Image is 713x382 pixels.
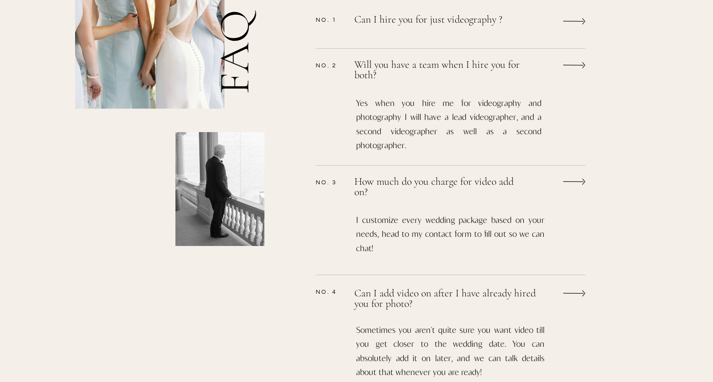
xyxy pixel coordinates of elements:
p: I customize every wedding package based on your needs, head to my contact form to fill out so we ... [356,213,545,261]
a: Can I hire you for just videography ? [354,14,524,37]
p: No. 3 [316,179,344,186]
a: Will you have a team when I hire you for both? [354,60,524,80]
p: No. 2 [316,62,344,69]
a: Can I add video on after I have already hired you for photo? [354,288,541,309]
a: How much do you charge for video add on? [354,176,524,197]
p: Yes when you hire me for videography and photography I will have a lead videographer, and a secon... [356,96,541,144]
p: No. 1 [316,16,344,23]
p: Sometimes you aren't quite sure you want video till you get closer to the wedding date. You can a... [356,323,545,371]
p: No. 4 [316,288,344,295]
